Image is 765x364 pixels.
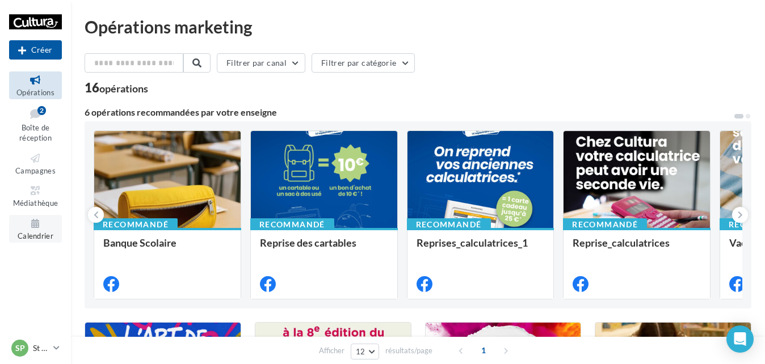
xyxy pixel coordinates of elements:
[260,236,356,249] span: Reprise des cartables
[9,150,62,177] a: Campagnes
[9,104,62,145] a: Boîte de réception2
[726,325,754,353] div: Open Intercom Messenger
[103,236,176,249] span: Banque Scolaire
[16,88,54,97] span: Opérations
[351,344,380,359] button: 12
[37,106,46,115] div: 2
[15,342,25,354] span: SP
[474,341,493,359] span: 1
[85,82,148,94] div: 16
[385,345,432,356] span: résultats/page
[85,108,733,117] div: 6 opérations recommandées par votre enseigne
[19,123,52,143] span: Boîte de réception
[250,218,334,231] div: Recommandé
[9,182,62,210] a: Médiathèque
[312,53,415,73] button: Filtrer par catégorie
[563,218,647,231] div: Recommandé
[9,71,62,99] a: Opérations
[573,236,670,249] span: Reprise_calculatrices
[94,218,178,231] div: Recommandé
[9,337,62,359] a: SP St Parres
[217,53,305,73] button: Filtrer par canal
[85,18,751,35] div: Opérations marketing
[9,40,62,60] button: Créer
[417,236,528,249] span: Reprises_calculatrices_1
[9,40,62,60] div: Nouvelle campagne
[319,345,344,356] span: Afficher
[407,218,491,231] div: Recommandé
[99,83,148,94] div: opérations
[18,231,53,240] span: Calendrier
[33,342,49,354] p: St Parres
[356,347,365,356] span: 12
[9,215,62,243] a: Calendrier
[15,166,56,175] span: Campagnes
[13,198,58,208] span: Médiathèque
